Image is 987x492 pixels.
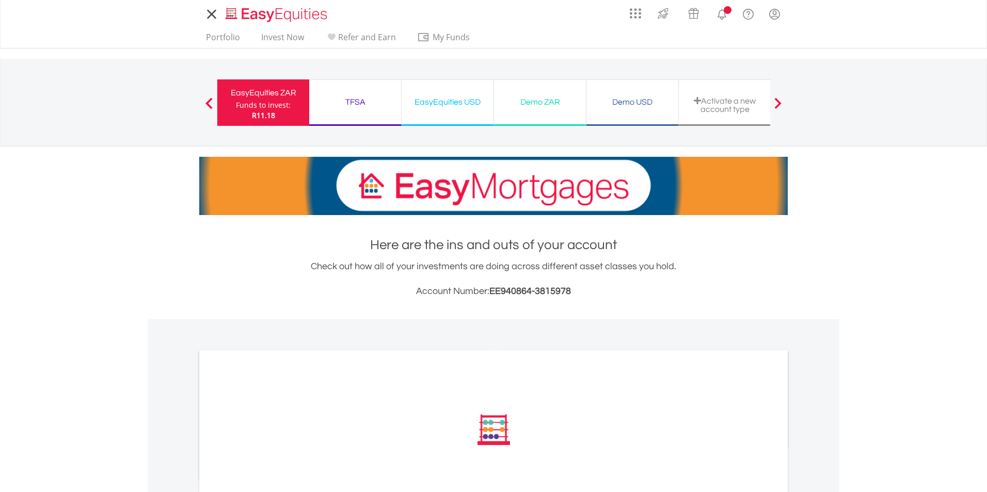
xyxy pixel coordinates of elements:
[199,259,788,299] div: Check out how all of your investments are doing across different asset classes you hold.
[685,96,765,113] div: Activate a new account type
[252,110,275,120] span: R11.18
[224,6,331,23] img: EasyEquities_Logo.png
[655,5,672,22] img: thrive-v2.svg
[408,95,487,109] div: EasyEquities USD
[500,95,580,109] div: Demo ZAR
[257,32,308,48] a: Invest Now
[202,32,244,48] a: Portfolio
[224,86,303,100] div: EasyEquities ZAR
[199,157,788,215] img: EasyMortage Promotion Banner
[221,3,331,23] a: Home page
[623,3,648,19] a: AppsGrid
[315,95,395,109] div: TFSA
[685,5,702,22] img: vouchers-v2.svg
[593,95,672,109] div: Demo USD
[199,236,788,254] h1: Here are the ins and outs of your account
[199,284,788,299] h3: Account Number:
[630,8,641,19] img: grid-menu-icon.svg
[761,3,788,25] a: My Profile
[709,3,735,23] a: Notifications
[236,100,291,110] div: Funds to invest:
[321,32,400,48] a: Refer and Earn
[489,286,571,296] span: EE940864-3815978
[338,31,396,43] span: Refer and Earn
[678,3,709,22] a: Vouchers
[417,30,485,44] span: My Funds
[735,3,761,23] a: FAQ's and Support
